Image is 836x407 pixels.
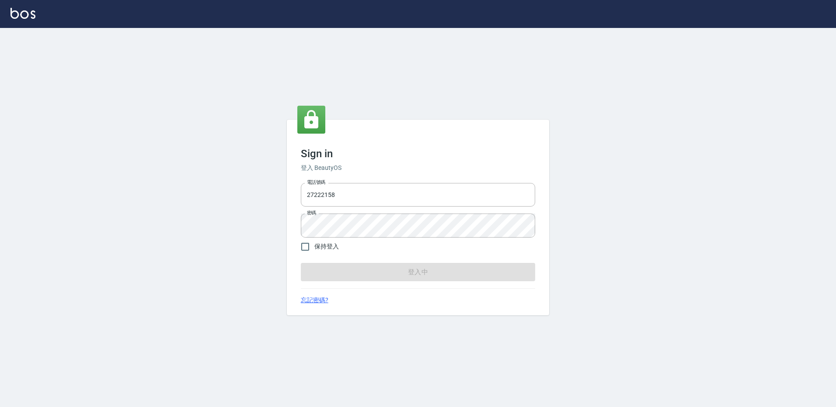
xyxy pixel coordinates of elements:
span: 保持登入 [314,242,339,251]
label: 密碼 [307,210,316,216]
label: 電話號碼 [307,179,325,186]
a: 忘記密碼? [301,296,328,305]
h6: 登入 BeautyOS [301,163,535,172]
img: Logo [10,8,35,19]
h3: Sign in [301,148,535,160]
